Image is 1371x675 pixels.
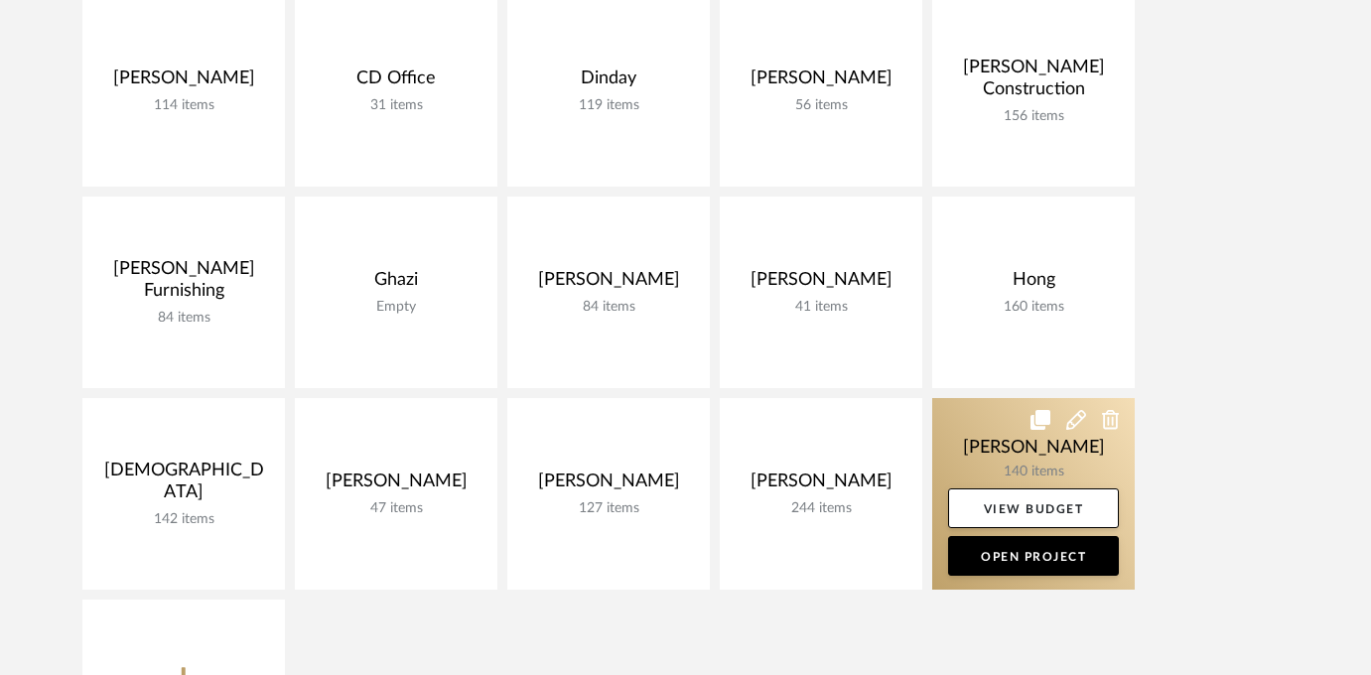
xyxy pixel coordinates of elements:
div: [PERSON_NAME] [736,471,906,500]
a: View Budget [948,488,1119,528]
div: [PERSON_NAME] [523,269,694,299]
div: 41 items [736,299,906,316]
div: [PERSON_NAME] Furnishing [98,258,269,310]
div: 142 items [98,511,269,528]
div: 114 items [98,97,269,114]
a: Open Project [948,536,1119,576]
div: [PERSON_NAME] [736,67,906,97]
div: 156 items [948,108,1119,125]
div: 244 items [736,500,906,517]
div: [PERSON_NAME] [523,471,694,500]
div: [DEMOGRAPHIC_DATA] [98,460,269,511]
div: 31 items [311,97,481,114]
div: Dinday [523,67,694,97]
div: [PERSON_NAME] [736,269,906,299]
div: Hong [948,269,1119,299]
div: Ghazi [311,269,481,299]
div: 47 items [311,500,481,517]
div: [PERSON_NAME] [311,471,481,500]
div: 160 items [948,299,1119,316]
div: CD Office [311,67,481,97]
div: 119 items [523,97,694,114]
div: [PERSON_NAME] [98,67,269,97]
div: 127 items [523,500,694,517]
div: 84 items [98,310,269,327]
div: [PERSON_NAME] Construction [948,57,1119,108]
div: 56 items [736,97,906,114]
div: 84 items [523,299,694,316]
div: Empty [311,299,481,316]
